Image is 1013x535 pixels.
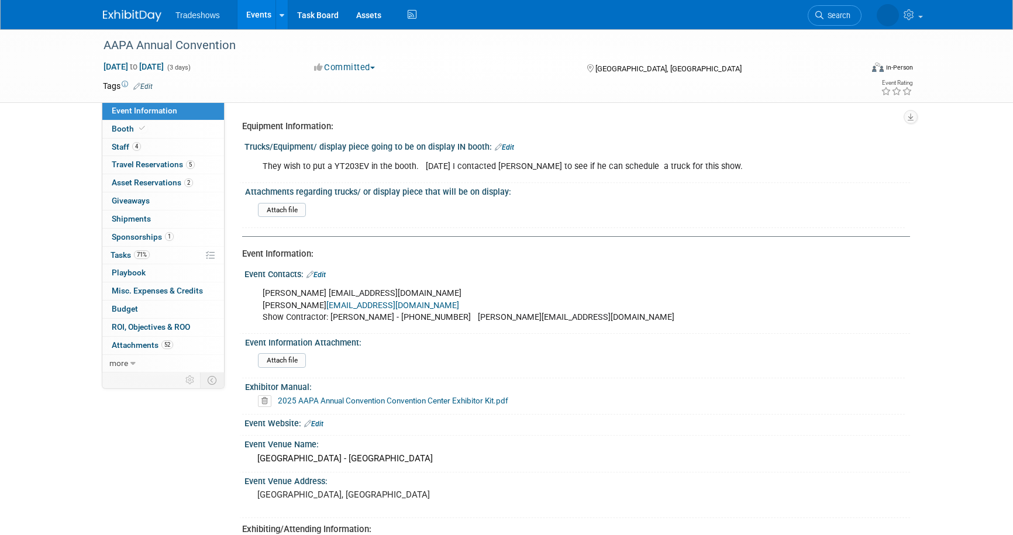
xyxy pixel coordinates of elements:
td: Toggle Event Tabs [201,372,225,388]
a: Travel Reservations5 [102,156,224,174]
span: 5 [186,160,195,169]
div: Event Contacts: [244,265,910,281]
span: Search [824,11,850,20]
a: Edit [306,271,326,279]
span: more [109,358,128,368]
a: 2025 AAPA Annual Convention Convention Center Exhibitor Kit.pdf [278,396,508,405]
span: ROI, Objectives & ROO [112,322,190,332]
td: Tags [103,80,153,92]
a: Misc. Expenses & Credits [102,282,224,300]
pre: [GEOGRAPHIC_DATA], [GEOGRAPHIC_DATA] [257,489,509,500]
span: to [128,62,139,71]
span: Event Information [112,106,177,115]
a: Search [808,5,862,26]
span: [GEOGRAPHIC_DATA], [GEOGRAPHIC_DATA] [595,64,742,73]
a: ROI, Objectives & ROO [102,319,224,336]
span: 52 [161,340,173,349]
span: 2 [184,178,193,187]
i: Booth reservation complete [139,125,145,132]
span: Misc. Expenses & Credits [112,286,203,295]
div: [GEOGRAPHIC_DATA] - [GEOGRAPHIC_DATA] [253,450,901,468]
div: Event Information Attachment: [245,334,905,348]
a: Giveaways [102,192,224,210]
a: Delete attachment? [258,397,276,405]
a: Budget [102,301,224,318]
img: Format-Inperson.png [872,63,884,72]
a: Tasks71% [102,247,224,264]
div: Equipment Information: [242,120,901,133]
span: 71% [134,250,150,259]
span: Staff [112,142,141,151]
div: Event Format [793,61,913,78]
div: They wish to put a YT203EV in the booth. [DATE] I contacted [PERSON_NAME] to see if he can schedu... [254,155,781,178]
div: Event Website: [244,415,910,430]
a: Attachments52 [102,337,224,354]
div: Event Information: [242,248,901,260]
td: Personalize Event Tab Strip [180,372,201,388]
img: ExhibitDay [103,10,161,22]
a: more [102,355,224,372]
span: (3 days) [166,64,191,71]
div: Attachments regarding trucks/ or display piece that will be on display: [245,183,905,198]
span: Giveaways [112,196,150,205]
span: Tasks [111,250,150,260]
span: Travel Reservations [112,160,195,169]
a: Edit [495,143,514,151]
div: Event Venue Address: [244,472,910,487]
img: Kay Reynolds [877,4,899,26]
a: Playbook [102,264,224,282]
div: [PERSON_NAME] [EMAIL_ADDRESS][DOMAIN_NAME] [PERSON_NAME] Show Contractor: [PERSON_NAME] - [PHONE_... [254,282,781,329]
span: 1 [165,232,174,241]
div: AAPA Annual Convention [99,35,844,56]
span: Booth [112,124,147,133]
button: Committed [310,61,380,74]
span: Shipments [112,214,151,223]
a: [EMAIL_ADDRESS][DOMAIN_NAME] [326,301,459,310]
a: Shipments [102,210,224,228]
span: Budget [112,304,138,313]
span: 4 [132,142,141,151]
a: Edit [304,420,323,428]
a: Staff4 [102,139,224,156]
a: Booth [102,120,224,138]
a: Asset Reservations2 [102,174,224,192]
div: Exhibitor Manual: [245,378,905,393]
span: Playbook [112,268,146,277]
span: Asset Reservations [112,178,193,187]
a: Event Information [102,102,224,120]
div: Event Rating [881,80,912,86]
div: In-Person [885,63,913,72]
a: Sponsorships1 [102,229,224,246]
div: Trucks/Equipment/ display piece going to be on display IN booth: [244,138,910,153]
span: Sponsorships [112,232,174,241]
div: Event Venue Name: [244,436,910,450]
span: Tradeshows [175,11,220,20]
span: [DATE] [DATE] [103,61,164,72]
span: Attachments [112,340,173,350]
a: Edit [133,82,153,91]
